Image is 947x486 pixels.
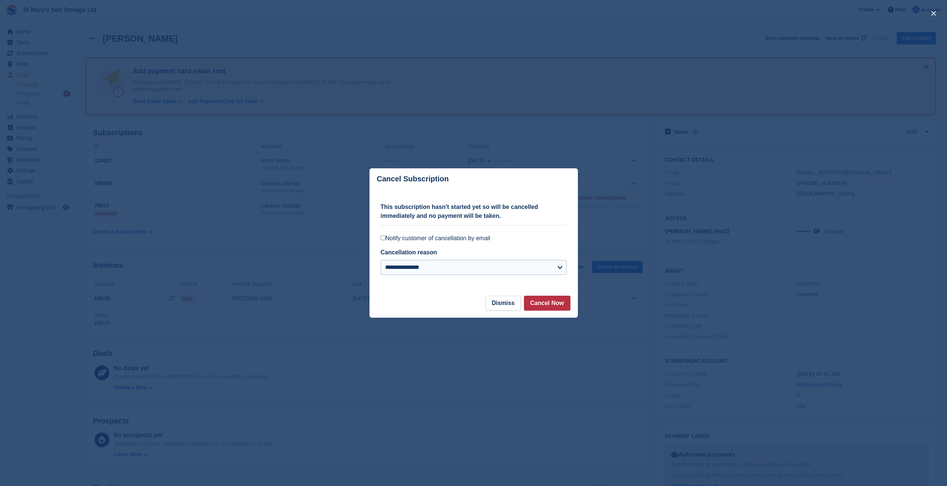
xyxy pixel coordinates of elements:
[381,203,567,220] p: This subscription hasn't started yet so will be cancelled immediately and no payment will be taken.
[928,7,940,19] button: close
[377,175,449,183] p: Cancel Subscription
[485,296,521,311] button: Dismiss
[381,249,437,255] label: Cancellation reason
[381,235,567,242] label: Notify customer of cancellation by email
[381,235,385,240] input: Notify customer of cancellation by email
[524,296,570,311] button: Cancel Now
